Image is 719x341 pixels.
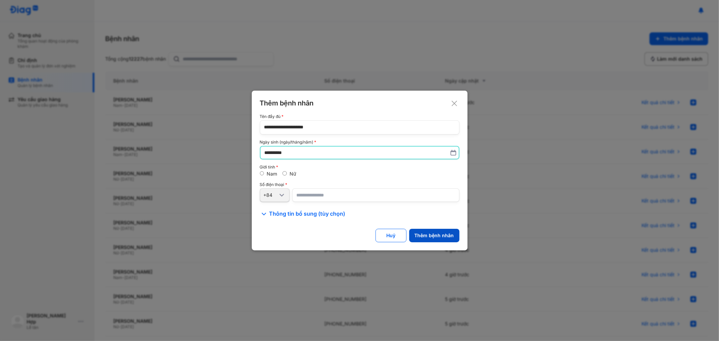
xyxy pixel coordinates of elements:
[260,114,459,119] div: Tên đầy đủ
[260,99,459,107] div: Thêm bệnh nhân
[290,171,296,177] label: Nữ
[264,192,278,198] div: +84
[260,165,459,169] div: Giới tính
[376,229,407,242] button: Huỷ
[260,182,459,187] div: Số điện thoại
[409,229,459,242] button: Thêm bệnh nhân
[260,140,459,145] div: Ngày sinh (ngày/tháng/năm)
[267,171,277,177] label: Nam
[415,232,454,239] div: Thêm bệnh nhân
[269,210,346,218] span: Thông tin bổ sung (tùy chọn)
